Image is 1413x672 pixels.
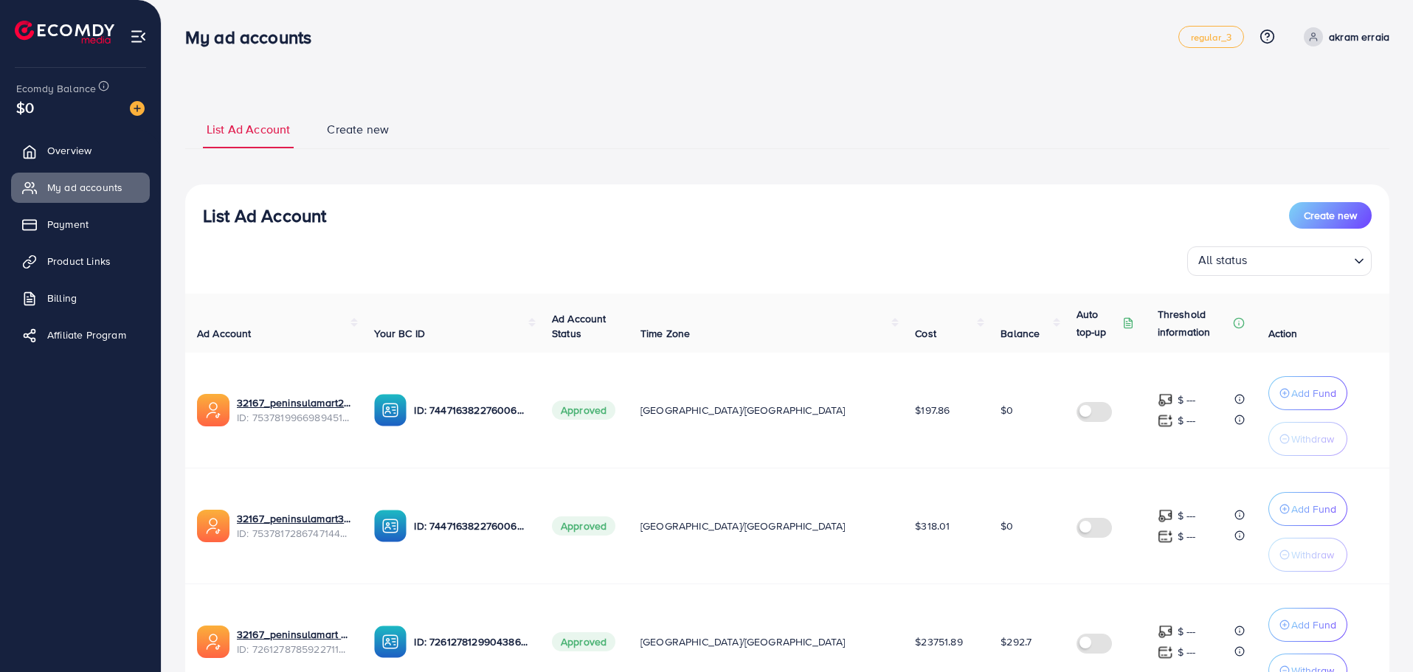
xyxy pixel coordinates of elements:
p: Add Fund [1291,500,1336,518]
span: Your BC ID [374,326,425,341]
a: Overview [11,136,150,165]
button: Withdraw [1268,422,1347,456]
span: [GEOGRAPHIC_DATA]/[GEOGRAPHIC_DATA] [640,403,846,418]
input: Search for option [1252,249,1348,272]
a: Billing [11,283,150,313]
img: top-up amount [1158,529,1173,544]
img: ic-ba-acc.ded83a64.svg [374,510,407,542]
span: Create new [1304,208,1357,223]
img: ic-ads-acc.e4c84228.svg [197,394,229,426]
span: Affiliate Program [47,328,126,342]
p: ID: 7261278129904386049 [414,633,528,651]
a: Affiliate Program [11,320,150,350]
span: Balance [1001,326,1040,341]
img: ic-ads-acc.e4c84228.svg [197,510,229,542]
span: Payment [47,217,89,232]
span: Approved [552,632,615,651]
iframe: Chat [1350,606,1402,661]
span: Product Links [47,254,111,269]
span: Create new [327,121,389,138]
a: My ad accounts [11,173,150,202]
div: <span class='underline'>32167_peninsulamart adc 1_1690648214482</span></br>7261278785922711553 [237,627,350,657]
p: $ --- [1178,412,1196,429]
span: ID: 7537817286747144200 [237,526,350,541]
p: Add Fund [1291,616,1336,634]
span: Ad Account Status [552,311,607,341]
span: My ad accounts [47,180,122,195]
a: 32167_peninsulamart2_1755035523238 [237,395,350,410]
span: Approved [552,516,615,536]
p: ID: 7447163822760067089 [414,517,528,535]
span: $23751.89 [915,634,962,649]
p: Auto top-up [1077,305,1119,341]
p: $ --- [1178,507,1196,524]
span: Ecomdy Balance [16,81,96,96]
span: [GEOGRAPHIC_DATA]/[GEOGRAPHIC_DATA] [640,519,846,533]
p: $ --- [1178,643,1196,661]
span: $318.01 [915,519,950,533]
span: $0 [1001,519,1013,533]
img: ic-ba-acc.ded83a64.svg [374,626,407,658]
p: ID: 7447163822760067089 [414,401,528,419]
span: Cost [915,326,936,341]
div: <span class='underline'>32167_peninsulamart3_1755035549846</span></br>7537817286747144200 [237,511,350,541]
button: Add Fund [1268,608,1347,642]
p: $ --- [1178,391,1196,409]
h3: List Ad Account [203,205,326,226]
span: [GEOGRAPHIC_DATA]/[GEOGRAPHIC_DATA] [640,634,846,649]
h3: My ad accounts [185,27,323,48]
span: ID: 7261278785922711553 [237,642,350,657]
img: top-up amount [1158,645,1173,660]
div: <span class='underline'>32167_peninsulamart2_1755035523238</span></br>7537819966989451281 [237,395,350,426]
span: $197.86 [915,403,950,418]
img: top-up amount [1158,413,1173,429]
p: akram erraia [1329,28,1389,46]
button: Add Fund [1268,376,1347,410]
p: $ --- [1178,527,1196,545]
span: regular_3 [1191,32,1231,42]
button: Add Fund [1268,492,1347,526]
span: Overview [47,143,91,158]
img: menu [130,28,147,45]
p: Withdraw [1291,546,1334,564]
img: image [130,101,145,116]
p: Threshold information [1158,305,1230,341]
button: Withdraw [1268,538,1347,572]
img: ic-ba-acc.ded83a64.svg [374,394,407,426]
span: ID: 7537819966989451281 [237,410,350,425]
img: top-up amount [1158,508,1173,524]
img: logo [15,21,114,44]
span: Ad Account [197,326,252,341]
span: Action [1268,326,1298,341]
div: Search for option [1187,246,1372,276]
a: Payment [11,209,150,239]
a: Product Links [11,246,150,276]
p: Withdraw [1291,430,1334,448]
button: Create new [1289,202,1372,229]
span: $0 [1001,403,1013,418]
img: top-up amount [1158,392,1173,408]
a: akram erraia [1298,27,1389,46]
img: top-up amount [1158,624,1173,640]
p: Add Fund [1291,384,1336,402]
a: regular_3 [1178,26,1244,48]
span: Billing [47,291,77,305]
span: $0 [16,97,34,118]
a: 32167_peninsulamart adc 1_1690648214482 [237,627,350,642]
span: All status [1195,249,1251,272]
span: $292.7 [1001,634,1032,649]
span: Approved [552,401,615,420]
span: Time Zone [640,326,690,341]
a: 32167_peninsulamart3_1755035549846 [237,511,350,526]
p: $ --- [1178,623,1196,640]
img: ic-ads-acc.e4c84228.svg [197,626,229,658]
span: List Ad Account [207,121,290,138]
